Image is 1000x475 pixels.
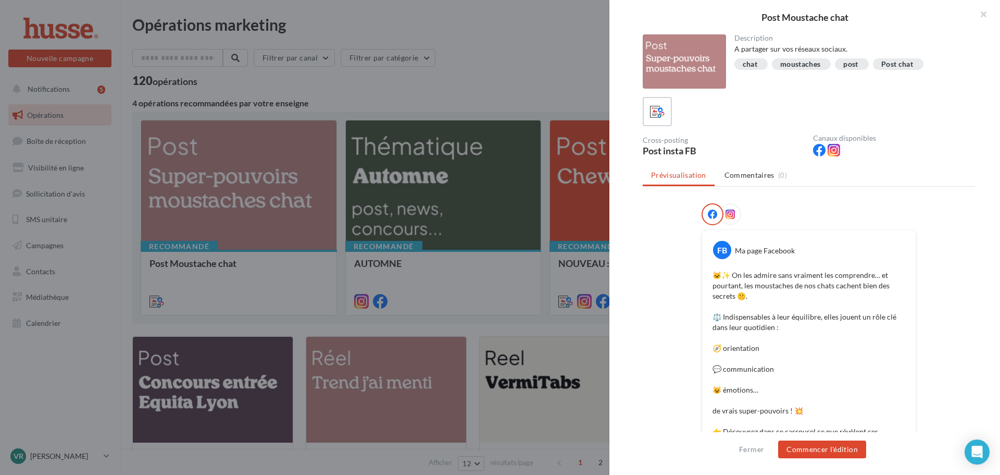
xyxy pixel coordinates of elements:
div: Open Intercom Messenger [965,440,990,465]
div: chat [743,60,757,68]
button: Commencer l'édition [778,441,866,458]
div: Canaux disponibles [813,135,975,142]
div: post [843,60,858,68]
div: Post Moustache chat [626,13,983,22]
div: moustaches [780,60,821,68]
div: Description [734,34,967,42]
div: FB [713,241,731,259]
div: Cross-posting [643,137,805,144]
div: Post insta FB [643,146,805,155]
div: Ma page Facebook [735,246,795,256]
div: A partager sur vos réseaux sociaux. [734,44,967,54]
span: Commentaires [724,170,774,180]
span: (0) [778,171,787,179]
button: Fermer [735,443,768,456]
div: Post chat [881,60,913,68]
